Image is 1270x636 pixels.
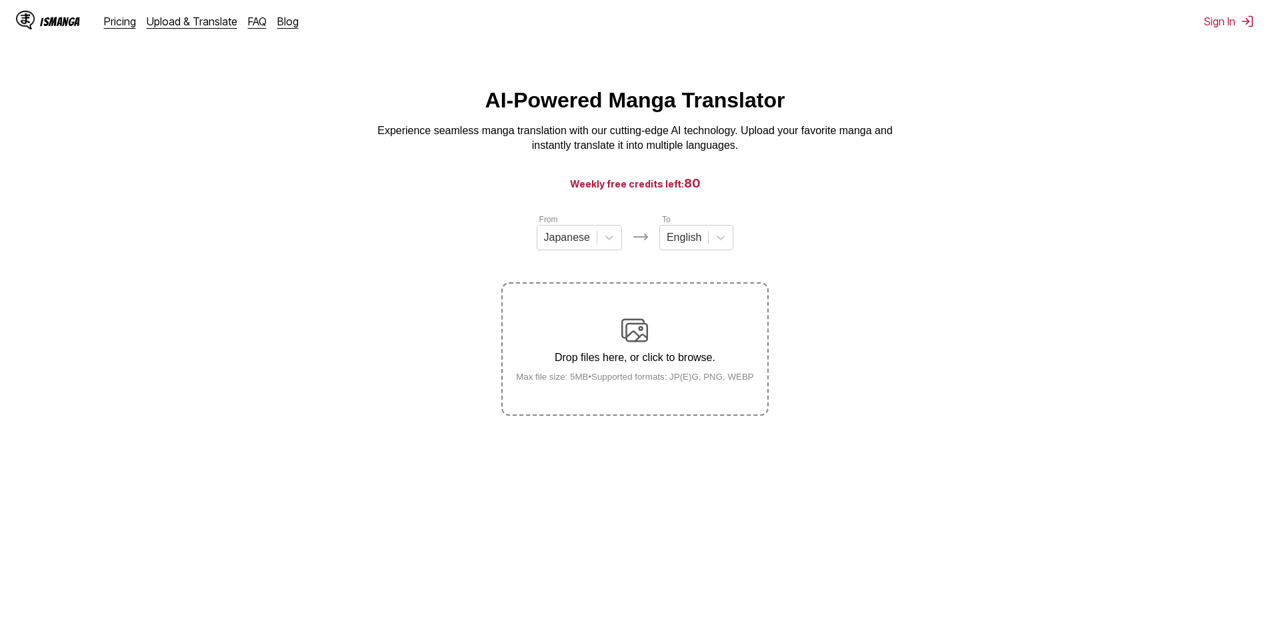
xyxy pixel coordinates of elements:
[147,15,237,28] a: Upload & Translate
[369,123,902,153] p: Experience seamless manga translation with our cutting-edge AI technology. Upload your favorite m...
[505,352,765,364] p: Drop files here, or click to browse.
[505,372,765,382] small: Max file size: 5MB • Supported formats: JP(E)G, PNG, WEBP
[633,229,649,245] img: Languages icon
[40,15,80,28] div: IsManga
[104,15,136,28] a: Pricing
[277,15,299,28] a: Blog
[16,11,104,32] a: IsManga LogoIsManga
[1204,15,1254,28] button: Sign In
[485,88,785,113] h1: AI-Powered Manga Translator
[662,215,671,224] label: To
[248,15,267,28] a: FAQ
[16,11,35,29] img: IsManga Logo
[1241,15,1254,28] img: Sign out
[684,176,701,190] span: 80
[539,215,558,224] label: From
[32,175,1238,192] h3: Weekly free credits left:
